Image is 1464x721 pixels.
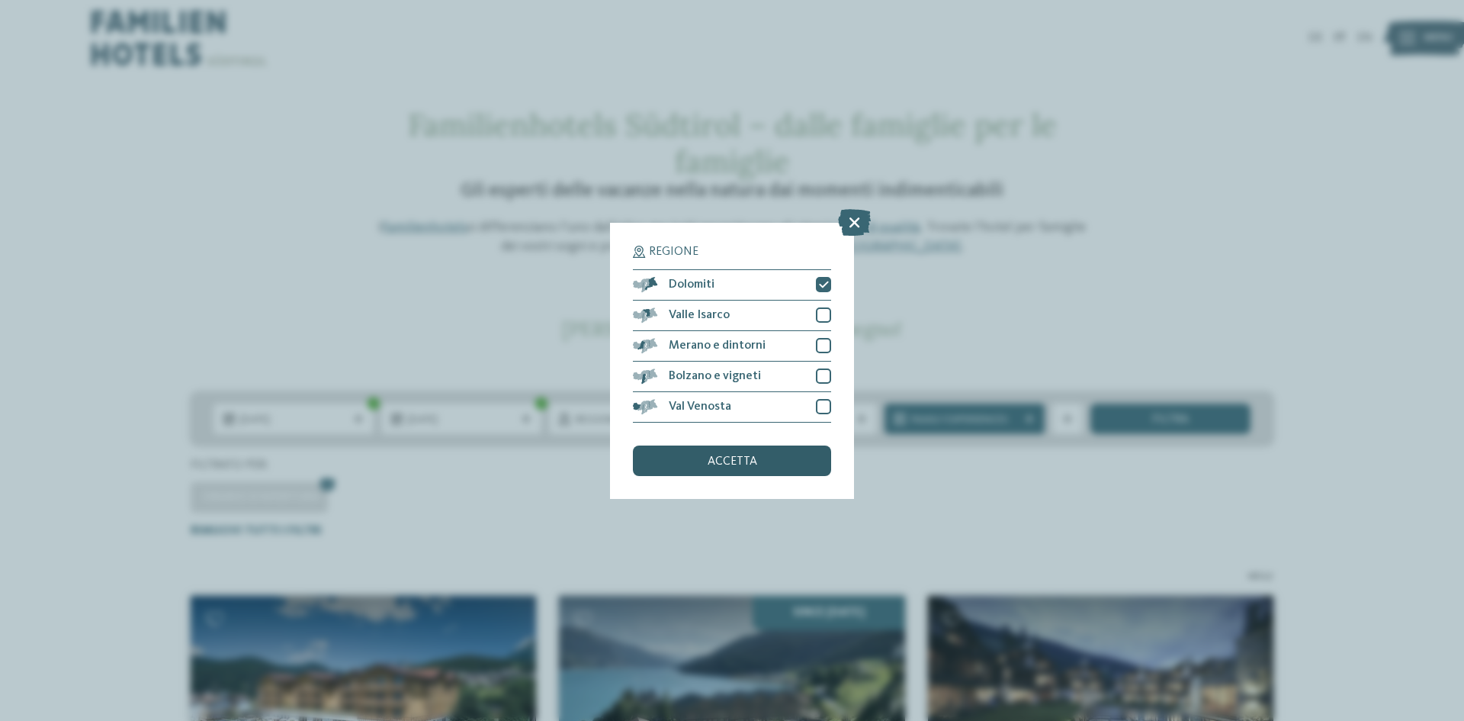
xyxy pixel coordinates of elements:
[669,340,766,352] span: Merano e dintorni
[669,309,730,321] span: Valle Isarco
[669,278,714,291] span: Dolomiti
[708,455,757,468] span: accetta
[649,246,698,258] span: Regione
[669,401,731,413] span: Val Venosta
[669,370,761,382] span: Bolzano e vigneti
